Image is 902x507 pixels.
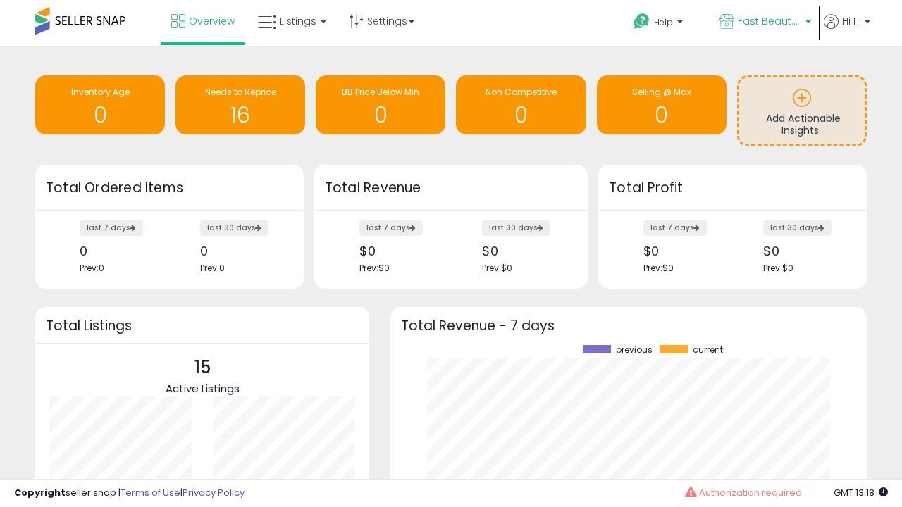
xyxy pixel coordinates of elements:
span: Add Actionable Insights [766,111,841,138]
a: Inventory Age 0 [35,75,165,134]
span: Non Competitive [486,86,557,98]
span: Overview [189,14,235,28]
span: Prev: $0 [482,262,512,274]
span: Inventory Age [71,86,130,98]
label: last 7 days [80,220,143,236]
div: $0 [359,244,440,258]
span: Fast Beauty ([GEOGRAPHIC_DATA]) [738,14,801,28]
h3: Total Revenue - 7 days [401,320,856,331]
span: 2025-08-16 13:18 GMT [834,486,888,499]
label: last 30 days [482,220,550,236]
span: Prev: $0 [643,262,674,274]
h1: 0 [604,104,719,127]
h3: Total Ordered Items [46,178,293,198]
h1: 0 [323,104,438,127]
label: last 30 days [763,220,832,236]
label: last 7 days [359,220,423,236]
h3: Total Profit [609,178,856,198]
span: current [693,345,723,355]
a: Add Actionable Insights [739,77,865,144]
div: $0 [643,244,722,258]
div: 0 [200,244,279,258]
a: Privacy Policy [183,486,245,499]
a: Needs to Reprice 16 [175,75,305,134]
a: Help [622,2,707,46]
div: $0 [482,244,563,258]
span: Needs to Reprice [205,86,276,98]
a: Non Competitive 0 [456,75,586,134]
span: Listings [280,14,316,28]
span: Active Listings [166,381,240,396]
span: Prev: $0 [359,262,390,274]
p: 15 [166,354,240,381]
a: Selling @ Max 0 [597,75,727,134]
div: 0 [80,244,159,258]
strong: Copyright [14,486,66,499]
span: previous [616,345,653,355]
span: Prev: 0 [200,262,225,274]
label: last 30 days [200,220,268,236]
a: BB Price Below Min 0 [316,75,445,134]
div: seller snap | | [14,487,245,500]
label: last 7 days [643,220,707,236]
i: Get Help [633,13,650,30]
span: Help [654,16,673,28]
a: Hi IT [824,14,870,46]
h3: Total Listings [46,320,359,331]
h1: 0 [463,104,579,127]
a: Terms of Use [121,486,180,499]
span: Prev: $0 [763,262,793,274]
span: BB Price Below Min [342,86,419,98]
span: Prev: 0 [80,262,104,274]
span: Selling @ Max [632,86,691,98]
h1: 16 [183,104,298,127]
h1: 0 [42,104,158,127]
span: Hi IT [842,14,860,28]
h3: Total Revenue [325,178,577,198]
div: $0 [763,244,842,258]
